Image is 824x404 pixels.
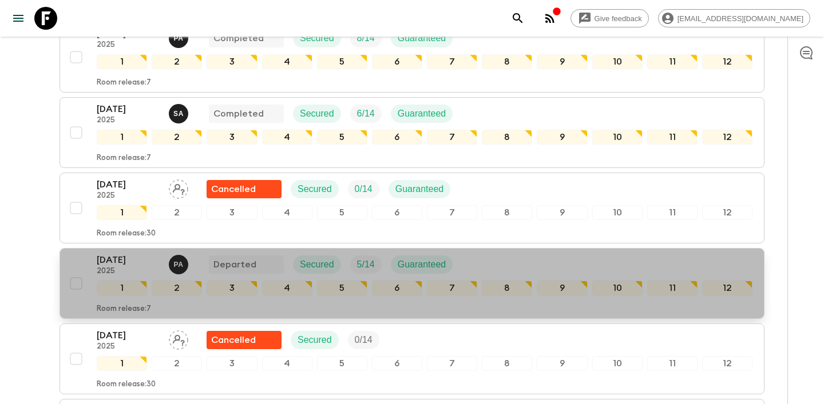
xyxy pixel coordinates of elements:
p: Completed [213,31,264,45]
p: Completed [213,107,264,121]
div: 8 [482,205,532,220]
button: [DATE]2025Suren AbeykoonCompletedSecuredTrip FillGuaranteed123456789101112Room release:7 [60,97,764,168]
p: Secured [300,258,334,271]
div: 3 [207,205,257,220]
div: 6 [372,205,422,220]
p: Guaranteed [398,107,446,121]
p: Room release: 7 [97,154,151,163]
div: 1 [97,130,147,145]
div: Trip Fill [350,29,382,47]
div: 9 [537,356,587,371]
div: Flash Pack cancellation [207,180,282,198]
div: 4 [262,205,312,220]
span: Assign pack leader [169,334,188,343]
button: [DATE]2025Prasad AdikariDepartedSecuredTrip FillGuaranteed123456789101112Room release:7 [60,248,764,319]
p: 0 / 14 [355,333,373,347]
div: 7 [427,281,477,295]
div: 10 [592,356,643,371]
p: 2025 [97,342,160,351]
p: Secured [298,333,332,347]
div: 7 [427,54,477,69]
div: 11 [647,130,698,145]
div: 8 [482,130,532,145]
div: 11 [647,356,698,371]
p: 5 / 14 [357,258,375,271]
p: Room release: 7 [97,78,151,87]
div: 8 [482,54,532,69]
div: 3 [207,356,257,371]
button: search adventures [506,7,529,30]
div: 5 [317,281,367,295]
div: 3 [207,130,257,145]
div: 3 [207,54,257,69]
p: Room release: 30 [97,229,156,238]
div: 5 [317,205,367,220]
div: 4 [262,356,312,371]
div: 10 [592,281,643,295]
div: 5 [317,54,367,69]
p: Secured [300,107,334,121]
p: Room release: 30 [97,380,156,389]
div: Secured [293,29,341,47]
div: 4 [262,54,312,69]
button: [DATE]2025Prasad AdikariCompletedSecuredTrip FillGuaranteed123456789101112Room release:7 [60,22,764,93]
div: 4 [262,281,312,295]
div: 5 [317,356,367,371]
div: 1 [97,54,147,69]
p: Cancelled [211,182,256,196]
div: [EMAIL_ADDRESS][DOMAIN_NAME] [658,9,810,27]
div: 2 [152,54,202,69]
button: menu [7,7,30,30]
div: Secured [293,105,341,123]
div: 12 [702,356,752,371]
p: [DATE] [97,253,160,267]
div: 12 [702,130,752,145]
p: 0 / 14 [355,182,373,196]
div: Trip Fill [350,105,382,123]
div: 7 [427,205,477,220]
div: 7 [427,356,477,371]
div: 12 [702,54,752,69]
div: 9 [537,130,587,145]
div: 11 [647,54,698,69]
div: 12 [702,281,752,295]
div: Trip Fill [348,331,379,349]
div: 1 [97,356,147,371]
div: 6 [372,281,422,295]
div: 1 [97,281,147,295]
div: 10 [592,205,643,220]
p: Guaranteed [395,182,444,196]
span: Suren Abeykoon [169,107,191,117]
span: [EMAIL_ADDRESS][DOMAIN_NAME] [671,14,810,23]
span: Assign pack leader [169,183,188,192]
p: [DATE] [97,102,160,116]
div: 2 [152,130,202,145]
div: 6 [372,130,422,145]
div: 7 [427,130,477,145]
p: Departed [213,258,256,271]
div: Trip Fill [348,180,379,198]
p: 2025 [97,41,160,50]
div: 1 [97,205,147,220]
button: [DATE]2025Assign pack leaderFlash Pack cancellationSecuredTrip Fill123456789101112Room release:30 [60,323,764,394]
div: 9 [537,54,587,69]
div: 12 [702,205,752,220]
p: 2025 [97,116,160,125]
div: 3 [207,281,257,295]
p: Secured [300,31,334,45]
span: Give feedback [588,14,648,23]
div: 6 [372,54,422,69]
span: Prasad Adikari [169,258,191,267]
p: 8 / 14 [357,31,375,45]
div: Secured [293,255,341,274]
div: 9 [537,205,587,220]
p: [DATE] [97,329,160,342]
div: 9 [537,281,587,295]
p: [DATE] [97,178,160,191]
p: Cancelled [211,333,256,347]
div: 2 [152,205,202,220]
div: 8 [482,356,532,371]
p: Secured [298,182,332,196]
div: 6 [372,356,422,371]
div: 2 [152,356,202,371]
